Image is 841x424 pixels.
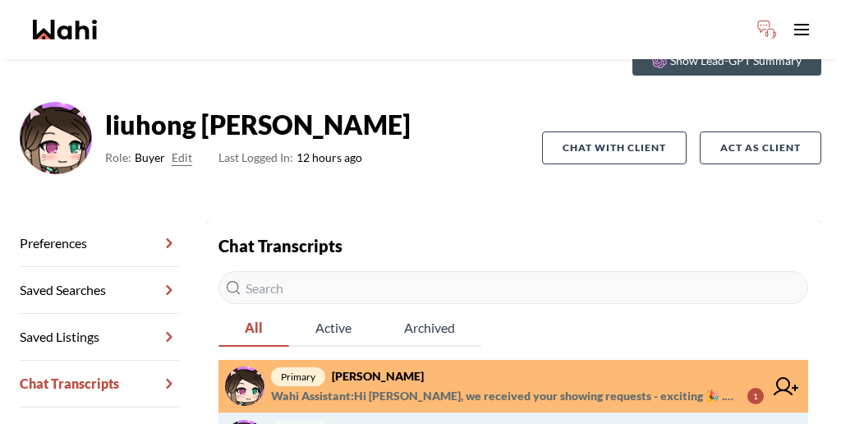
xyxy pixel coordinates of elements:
[218,150,293,164] span: Last Logged In:
[20,102,92,174] img: ACg8ocJ6SvnB2t5Zcat1kh0YaoClUIGut8bPHdOq93LiGWDObQ4NtToH=s96-c
[33,20,97,39] a: Wahi homepage
[218,311,289,347] button: All
[105,148,131,168] span: Role:
[747,388,764,404] div: 1
[172,148,192,168] button: Edit
[378,311,481,347] button: Archived
[289,311,378,345] span: Active
[378,311,481,345] span: Archived
[20,220,179,267] a: Preferences
[20,314,179,361] a: Saved Listings
[20,361,179,408] a: Chat Transcripts
[700,131,821,164] button: Act as Client
[225,366,264,406] img: chat avatar
[271,367,325,386] span: primary
[632,46,821,76] button: Show Lead-GPT Summary
[105,108,411,141] strong: liuhong [PERSON_NAME]
[670,53,802,69] p: Show Lead-GPT Summary
[271,386,734,406] span: Wahi Assistant : Hi [PERSON_NAME], we received your showing requests - exciting 🎉 . We will be in...
[20,267,179,314] a: Saved Searches
[289,311,378,347] button: Active
[135,148,165,168] span: Buyer
[332,369,424,383] strong: [PERSON_NAME]
[218,236,342,256] strong: Chat Transcripts
[542,131,687,164] button: Chat with client
[218,360,808,413] a: primary[PERSON_NAME]Wahi Assistant:Hi [PERSON_NAME], we received your showing requests - exciting...
[218,311,289,345] span: All
[218,271,808,304] input: Search
[785,13,818,46] button: Toggle open navigation menu
[218,148,362,168] span: 12 hours ago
